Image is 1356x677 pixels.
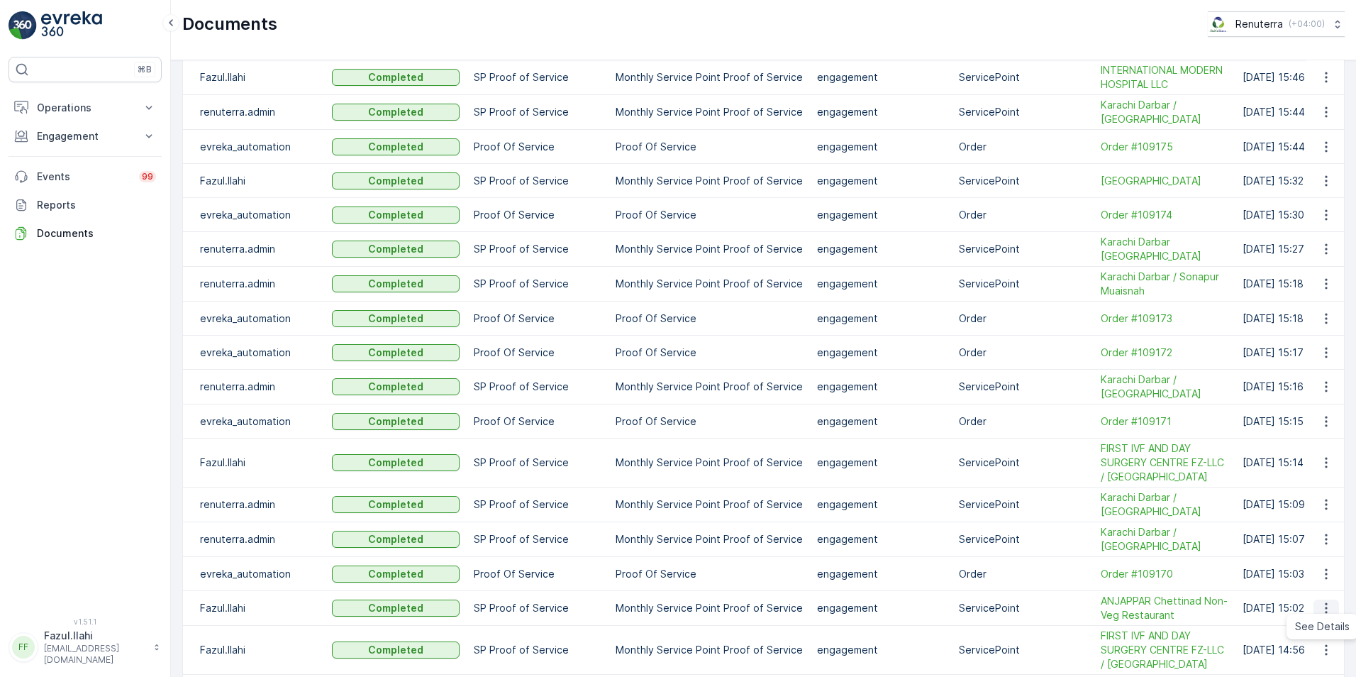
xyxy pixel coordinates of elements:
p: engagement [817,105,945,119]
p: SP Proof of Service [474,174,601,188]
p: ServicePoint [959,497,1087,512]
p: Completed [368,532,423,546]
p: Completed [368,208,423,222]
p: Proof Of Service [616,140,803,154]
span: FIRST IVF AND DAY SURGERY CENTRE FZ-LLC / [GEOGRAPHIC_DATA] [1101,629,1228,671]
p: Proof Of Service [474,312,601,326]
p: Completed [368,456,423,470]
p: Fazul.Ilahi [200,456,318,470]
p: renuterra.admin [200,277,318,291]
p: Documents [182,13,277,35]
span: FIRST IVF AND DAY SURGERY CENTRE FZ-LLC / [GEOGRAPHIC_DATA] [1101,441,1228,484]
p: Completed [368,174,423,188]
span: [GEOGRAPHIC_DATA] [1101,174,1228,188]
button: FFFazul.Ilahi[EMAIL_ADDRESS][DOMAIN_NAME] [9,629,162,666]
p: SP Proof of Service [474,532,601,546]
p: SP Proof of Service [474,380,601,394]
a: INTERNATIONAL MODERN HOSPITAL LLC [1101,63,1228,92]
button: Completed [332,241,460,258]
p: ServicePoint [959,380,1087,394]
p: Monthly Service Point Proof of Service [616,174,803,188]
a: Karachi Darbar / Sonapur Muaisnah [1101,270,1228,298]
p: Events [37,170,130,184]
a: FIRST IVF AND DAY SURGERY CENTRE FZ-LLC / Dubai Health Care City [1101,441,1228,484]
a: Events99 [9,163,162,191]
p: Order [959,312,1087,326]
p: Order [959,346,1087,360]
a: Reports [9,191,162,219]
p: engagement [817,414,945,429]
p: engagement [817,140,945,154]
a: Karachi Darbar / Oud Mehta [1101,525,1228,554]
img: Screenshot_2024-07-26_at_13.33.01.png [1208,16,1230,32]
p: Completed [368,601,423,615]
p: ServicePoint [959,456,1087,470]
button: Completed [332,378,460,395]
p: Monthly Service Point Proof of Service [616,277,803,291]
p: evreka_automation [200,414,318,429]
p: Operations [37,101,133,115]
p: ServicePoint [959,70,1087,84]
p: Completed [368,70,423,84]
p: SP Proof of Service [474,277,601,291]
p: Monthly Service Point Proof of Service [616,532,803,546]
p: Completed [368,242,423,256]
p: engagement [817,497,945,512]
button: Completed [332,566,460,583]
p: ServicePoint [959,105,1087,119]
p: Monthly Service Point Proof of Service [616,643,803,657]
p: renuterra.admin [200,380,318,394]
p: SP Proof of Service [474,70,601,84]
p: SP Proof of Service [474,643,601,657]
p: engagement [817,601,945,615]
p: Order [959,414,1087,429]
p: renuterra.admin [200,105,318,119]
p: Proof Of Service [474,414,601,429]
a: Karachi Darbar / Satwa [1101,98,1228,126]
p: Monthly Service Point Proof of Service [616,380,803,394]
p: engagement [817,456,945,470]
span: Order #109173 [1101,312,1228,326]
span: Order #109172 [1101,346,1228,360]
a: ANJAPPAR Chettinad Non-Veg Restaurant [1101,594,1228,622]
p: ServicePoint [959,277,1087,291]
a: Order #109171 [1101,414,1228,429]
a: Karachi Darbar / Oud Mehta [1101,490,1228,519]
span: Karachi Darbar / [GEOGRAPHIC_DATA] [1101,98,1228,126]
p: engagement [817,242,945,256]
span: Karachi Darbar [GEOGRAPHIC_DATA] [1101,235,1228,263]
p: engagement [817,567,945,581]
p: Renuterra [1235,17,1283,31]
p: renuterra.admin [200,497,318,512]
button: Completed [332,310,460,327]
p: Fazul.Ilahi [200,643,318,657]
p: Proof Of Service [474,140,601,154]
p: Order [959,567,1087,581]
p: Completed [368,643,423,657]
a: Order #109170 [1101,567,1228,581]
p: ServicePoint [959,643,1087,657]
button: Completed [332,275,460,292]
p: Monthly Service Point Proof of Service [616,456,803,470]
button: Completed [332,69,460,86]
p: Proof Of Service [474,567,601,581]
p: evreka_automation [200,312,318,326]
p: engagement [817,174,945,188]
button: Completed [332,642,460,659]
button: Completed [332,138,460,155]
a: See Details [1289,617,1355,637]
p: ServicePoint [959,242,1087,256]
span: Karachi Darbar / [GEOGRAPHIC_DATA] [1101,525,1228,554]
p: Completed [368,567,423,581]
button: Completed [332,207,460,224]
p: Fazul.Ilahi [200,174,318,188]
span: v 1.51.1 [9,617,162,626]
img: logo_light-DOdMpM7g.png [41,11,102,40]
img: logo [9,11,37,40]
p: ServicePoint [959,601,1087,615]
p: Monthly Service Point Proof of Service [616,497,803,512]
p: Completed [368,312,423,326]
p: Proof Of Service [616,208,803,222]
